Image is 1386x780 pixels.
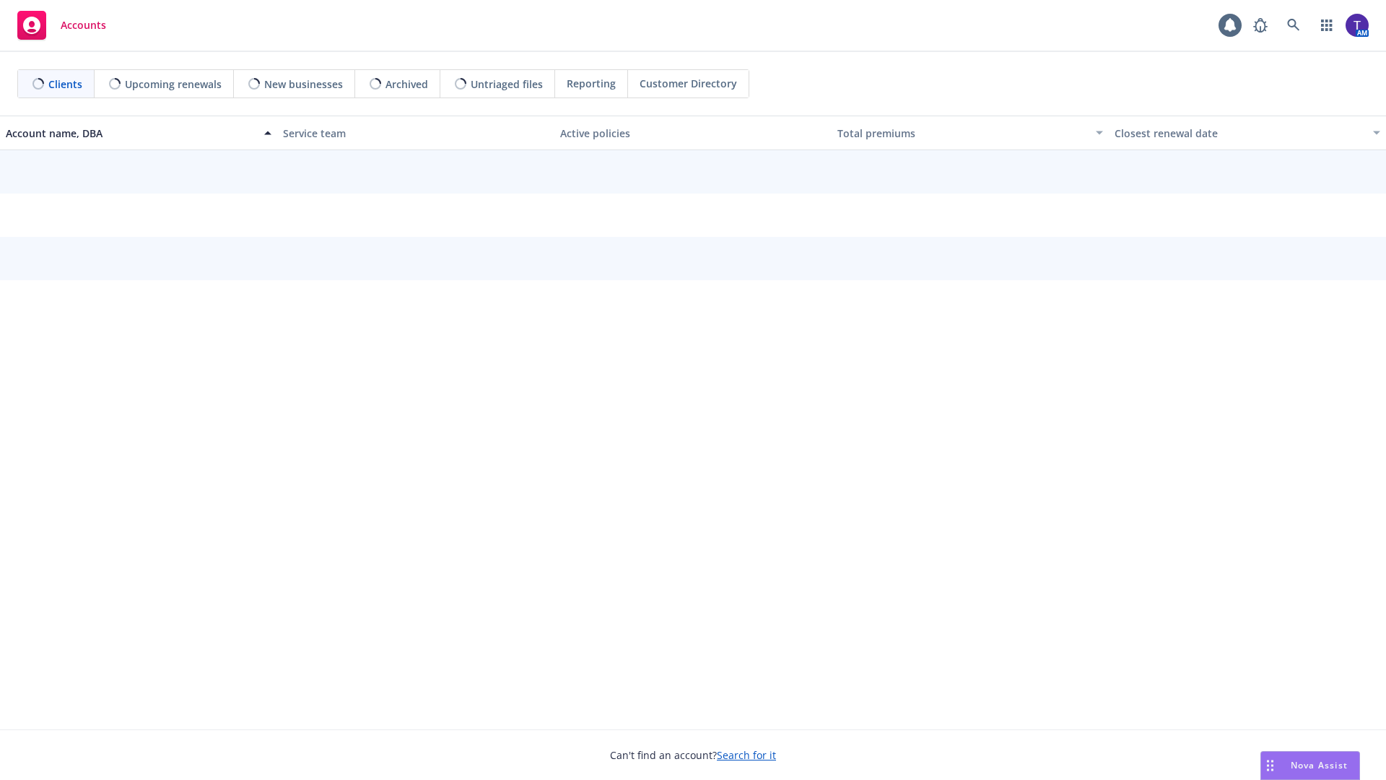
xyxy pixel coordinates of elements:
div: Service team [283,126,549,141]
button: Service team [277,116,554,150]
a: Search for it [717,748,776,762]
span: Upcoming renewals [125,77,222,92]
button: Nova Assist [1260,751,1360,780]
div: Closest renewal date [1115,126,1364,141]
span: Customer Directory [640,76,737,91]
span: Can't find an account? [610,747,776,763]
div: Active policies [560,126,826,141]
span: Clients [48,77,82,92]
span: Nova Assist [1291,759,1348,771]
button: Active policies [554,116,832,150]
span: New businesses [264,77,343,92]
a: Report a Bug [1246,11,1275,40]
img: photo [1346,14,1369,37]
a: Search [1279,11,1308,40]
div: Account name, DBA [6,126,256,141]
button: Closest renewal date [1109,116,1386,150]
span: Reporting [567,76,616,91]
button: Total premiums [832,116,1109,150]
div: Total premiums [837,126,1087,141]
a: Switch app [1312,11,1341,40]
span: Archived [385,77,428,92]
span: Untriaged files [471,77,543,92]
a: Accounts [12,5,112,45]
div: Drag to move [1261,752,1279,779]
span: Accounts [61,19,106,31]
